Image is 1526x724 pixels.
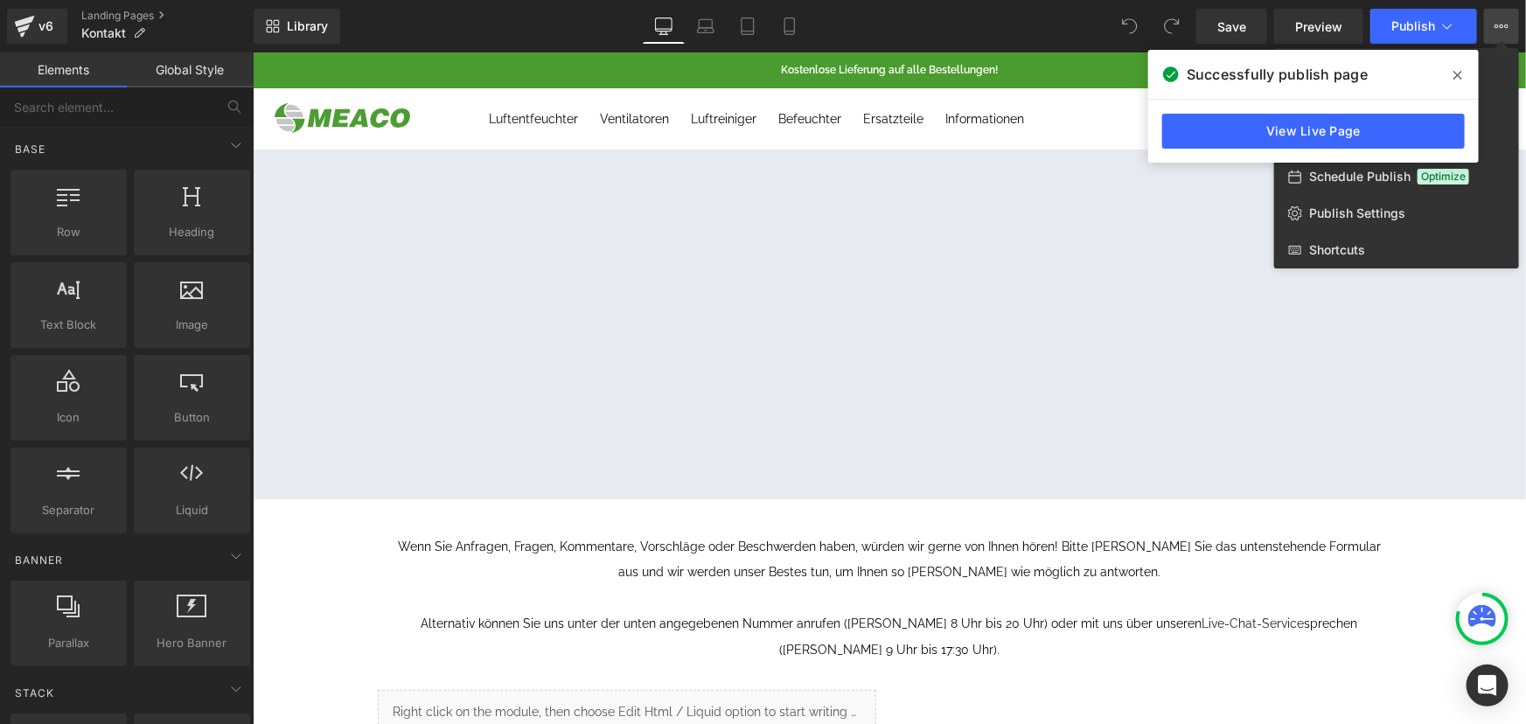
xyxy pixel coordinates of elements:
[254,9,340,44] a: New Library
[16,316,122,334] span: Text Block
[1391,19,1435,33] span: Publish
[1234,55,1253,80] a: 0
[1217,17,1246,36] span: Save
[16,408,122,427] span: Icon
[139,634,245,652] span: Hero Banner
[22,46,157,85] img: Meaco DE GmbH
[16,501,122,519] span: Separator
[127,52,254,87] a: Global Style
[13,141,47,157] span: Base
[139,501,245,519] span: Liquid
[1274,9,1363,44] a: Preview
[287,18,328,34] span: Library
[600,36,682,97] a: Ersatzteile
[81,26,126,40] span: Kontakt
[769,9,811,44] a: Mobile
[1248,51,1261,64] span: 0
[1309,242,1365,258] span: Shortcuts
[950,564,1052,578] a: Live-Chat-Service
[7,9,67,44] a: v6
[16,634,122,652] span: Parallax
[1187,64,1368,85] span: Successfully publish page
[16,223,122,241] span: Row
[685,9,727,44] a: Laptop
[528,11,745,24] a: Kostenlose Lieferung auf alle Bestellungen!
[428,36,515,97] a: Luftreiniger
[643,9,685,44] a: Desktop
[515,36,600,97] a: Befeuchter
[1309,205,1405,221] span: Publish Settings
[1484,9,1519,44] button: View Live PageView with current TemplateSave Template to LibrarySchedule PublishOptimizePublish S...
[663,670,755,684] b: Telefonnummer
[35,15,57,38] div: v6
[727,9,769,44] a: Tablet
[139,223,245,241] span: Heading
[125,482,1148,507] p: Wenn Sie Anfragen, Fragen, Kommentare, Vorschläge oder Beschwerden haben, würden wir gerne von Ih...
[1467,665,1509,707] div: Open Intercom Messenger
[125,559,1148,610] p: Alternativ können Sie uns unter der unten angegebenen Nummer anrufen ([PERSON_NAME] 8 Uhr bis 20 ...
[1295,17,1342,36] span: Preview
[1370,9,1477,44] button: Publish
[125,507,1148,533] p: aus und wir werden unser Bestes tun, um Ihnen so [PERSON_NAME] wie möglich zu antworten.
[1418,169,1469,184] span: Optimize
[13,685,56,701] span: Stack
[1309,169,1411,184] span: Schedule Publish
[226,36,337,97] a: Luftentfeuchter
[1112,9,1147,44] button: Undo
[337,36,428,97] a: Ventilatoren
[13,552,65,568] span: Banner
[81,9,254,23] a: Landing Pages
[682,36,783,97] a: Informationen
[139,408,245,427] span: Button
[1162,114,1465,149] a: View Live Page
[139,316,245,334] span: Image
[1154,9,1189,44] button: Redo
